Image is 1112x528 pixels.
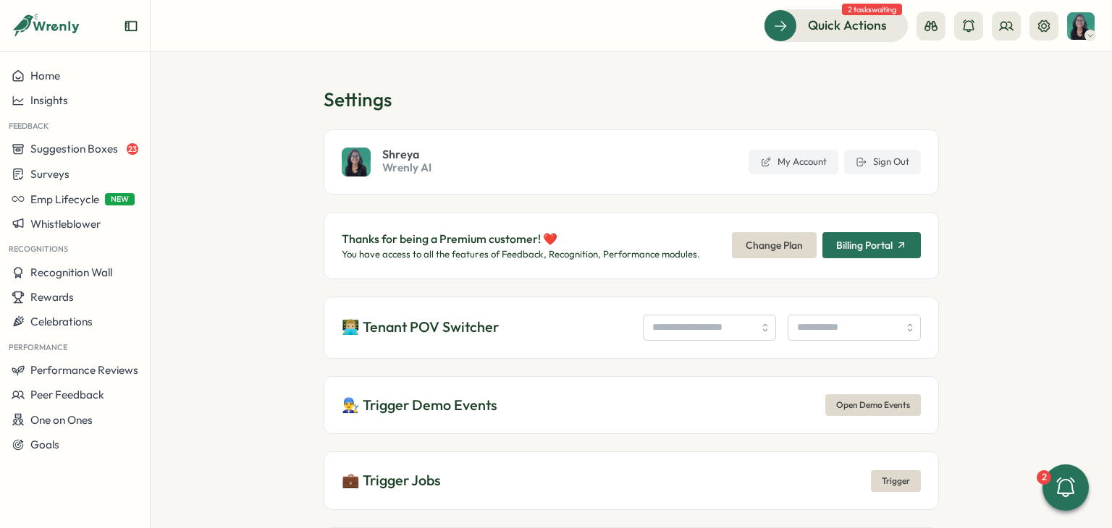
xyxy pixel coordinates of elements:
img: Shreya [342,148,371,176]
span: Trigger [882,471,910,491]
span: Goals [30,438,59,451]
span: Billing Portal [836,240,893,250]
span: Insights [30,93,68,107]
span: Sign Out [873,156,909,169]
span: Home [30,69,60,82]
p: 👨🏼‍💻 Tenant POV Switcher [342,316,499,338]
span: Suggestion Boxes [30,142,118,156]
span: 23 [127,143,138,155]
span: My Account [778,156,827,169]
span: NEW [105,193,135,205]
span: Rewards [30,290,74,304]
span: Performance Reviews [30,363,138,377]
a: My Account [749,150,838,174]
span: Wrenly AI [382,160,431,176]
p: 👨‍🔧 Trigger Demo Events [342,394,497,417]
span: Quick Actions [808,16,887,35]
button: Open Demo Events [825,394,921,416]
span: 2 tasks waiting [842,4,902,15]
button: Trigger [871,470,921,492]
button: Billing Portal [822,232,921,258]
button: Sign Out [844,150,921,174]
span: Surveys [30,167,69,181]
p: You have access to all the features of Feedback, Recognition, Performance modules. [342,248,700,261]
span: Celebrations [30,315,93,328]
span: Whistleblower [30,217,101,231]
span: Change Plan [746,233,803,257]
span: Shreya [382,148,431,160]
span: Open Demo Events [836,395,910,415]
span: Recognition Wall [30,265,112,279]
button: Quick Actions [764,9,908,41]
button: Expand sidebar [124,19,138,33]
button: Change Plan [732,232,817,258]
p: 💼 Trigger Jobs [342,469,441,492]
div: 2 [1037,470,1051,485]
img: Shreya [1067,12,1095,40]
p: Thanks for being a Premium customer! ❤️ [342,230,700,248]
span: Peer Feedback [30,388,104,401]
button: 2 [1042,464,1089,511]
span: Emp Lifecycle [30,192,99,206]
span: One on Ones [30,413,93,427]
h1: Settings [324,87,939,112]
